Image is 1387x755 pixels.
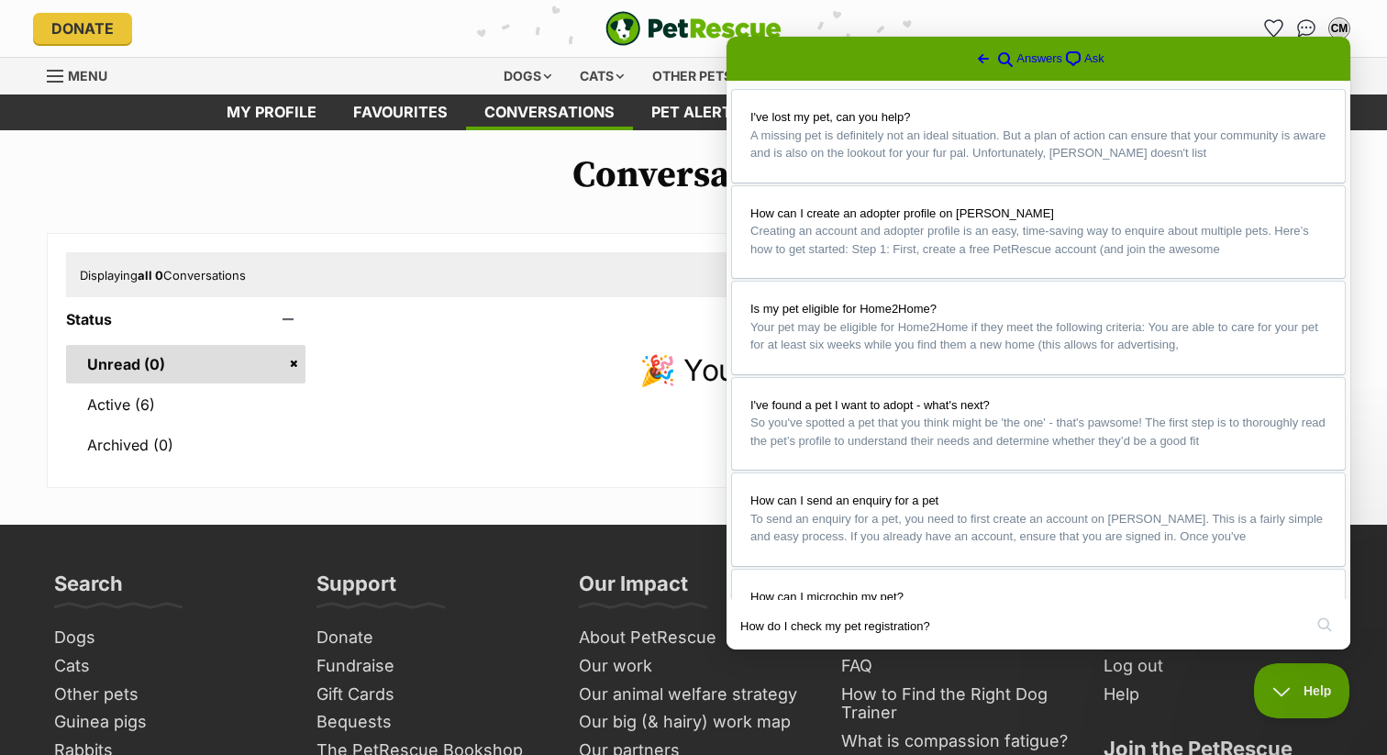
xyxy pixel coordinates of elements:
[466,94,633,130] a: conversations
[6,533,618,626] a: How can I microchip my pet?. Microchipping your pet is important to ensure that they have the bes...
[633,94,760,130] a: Pet alerts
[47,708,291,737] a: Guinea pigs
[571,708,816,737] a: Our big (& hairy) work map
[24,170,327,183] span: How can I create an adopter profile on [PERSON_NAME]
[1259,14,1354,43] ul: Account quick links
[1330,19,1348,38] div: CM
[309,681,553,709] a: Gift Cards
[208,94,335,130] a: My profile
[335,94,466,130] a: Favourites
[24,379,599,411] span: So you've spotted a pet that you think might be 'the one' - that's pawsome! The first step is to ...
[24,265,210,279] span: Is my pet eligible for Home2Home?
[571,624,816,652] a: About PetRescue
[605,11,782,46] a: PetRescue
[639,58,755,94] div: Other pets
[1259,14,1288,43] a: Favourites
[66,385,305,424] a: Active (6)
[316,571,396,607] h3: Support
[1096,652,1340,681] a: Log out
[33,13,132,44] a: Donate
[47,681,291,709] a: Other pets
[24,475,596,507] span: To send an enquiry for a pet, you need to first create an account on [PERSON_NAME]. This is a fai...
[24,187,583,219] span: Creating an account and adopter profile is an easy, time-saving way to enquire about multiple pet...
[66,426,305,464] a: Archived (0)
[834,652,1078,681] a: FAQ
[567,58,637,94] div: Cats
[47,58,120,91] a: Menu
[80,268,246,283] span: Displaying Conversations
[1325,14,1354,43] button: My account
[605,11,782,46] img: logo-e224e6f780fb5917bec1dbf3a21bbac754714ae5b6737aabdf751b685950b380.svg
[491,58,564,94] div: Dogs
[309,624,553,652] a: Donate
[579,571,688,607] h3: Our Impact
[1297,19,1316,38] img: chat-41dd97257d64d25036548639549fe6c8038ab92f7586957e7f3b1b290dea8141.svg
[571,681,816,709] a: Our animal welfare strategy
[68,68,107,83] span: Menu
[47,624,291,652] a: Dogs
[309,708,553,737] a: Bequests
[6,437,618,529] a: How can I send an enquiry for a pet. To send an enquiry for a pet, you need to first create an ac...
[24,361,263,375] span: I've found a pet I want to adopt - what's next?
[138,268,163,283] strong: all 0
[6,53,618,146] a: I've lost my pet, can you help?. A missing pet is definitely not an ideal situation. But a plan o...
[47,652,291,681] a: Cats
[727,37,1350,650] iframe: Help Scout Beacon - Live Chat, Contact Form, and Knowledge Base
[1292,14,1321,43] a: Conversations
[1254,663,1350,718] iframe: Help Scout Beacon - Close
[24,283,592,316] span: Your pet may be eligible for Home2Home if they meet the following criteria: You are able to care ...
[309,652,553,681] a: Fundraise
[66,311,305,328] header: Status
[24,457,212,471] span: How can I send an enquiry for a pet
[571,652,816,681] a: Our work
[6,341,618,434] a: I've found a pet I want to adopt - what's next?. So you've spotted a pet that you think might be ...
[834,681,1078,727] a: How to Find the Right Dog Trainer
[24,553,177,567] span: How can I microchip my pet?
[1096,681,1340,709] a: Help
[24,73,183,87] span: I've lost my pet, can you help?
[6,245,618,338] a: Is my pet eligible for Home2Home?. Your pet may be eligible for Home2Home if they meet the follow...
[66,345,305,383] a: Unread (0)
[6,150,618,242] a: How can I create an adopter profile on PetRescue. Creating an account and adopter profile is an e...
[324,349,1321,393] p: 🎉 You're all up to date! 🎉
[54,571,123,607] h3: Search
[24,92,599,124] span: A missing pet is definitely not an ideal situation. But a plan of action can ensure that your com...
